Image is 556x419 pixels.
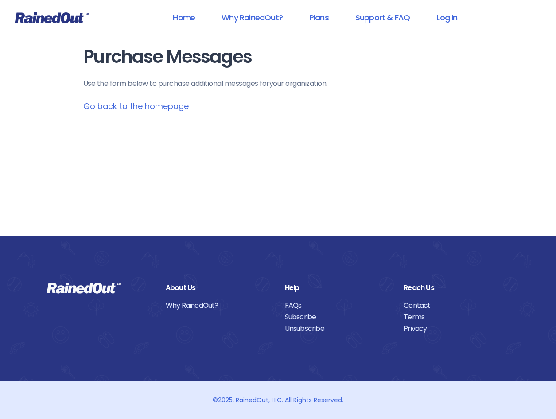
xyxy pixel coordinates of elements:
[285,282,391,294] div: Help
[404,311,509,323] a: Terms
[161,8,206,27] a: Home
[344,8,421,27] a: Support & FAQ
[83,47,473,67] h1: Purchase Messages
[285,311,391,323] a: Subscribe
[83,101,189,112] a: Go back to the homepage
[404,300,509,311] a: Contact
[210,8,294,27] a: Why RainedOut?
[404,323,509,334] a: Privacy
[166,282,272,294] div: About Us
[166,300,272,311] a: Why RainedOut?
[285,300,391,311] a: FAQs
[83,78,473,89] p: Use the form below to purchase additional messages for your organization .
[404,282,509,294] div: Reach Us
[425,8,469,27] a: Log In
[285,323,391,334] a: Unsubscribe
[298,8,340,27] a: Plans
